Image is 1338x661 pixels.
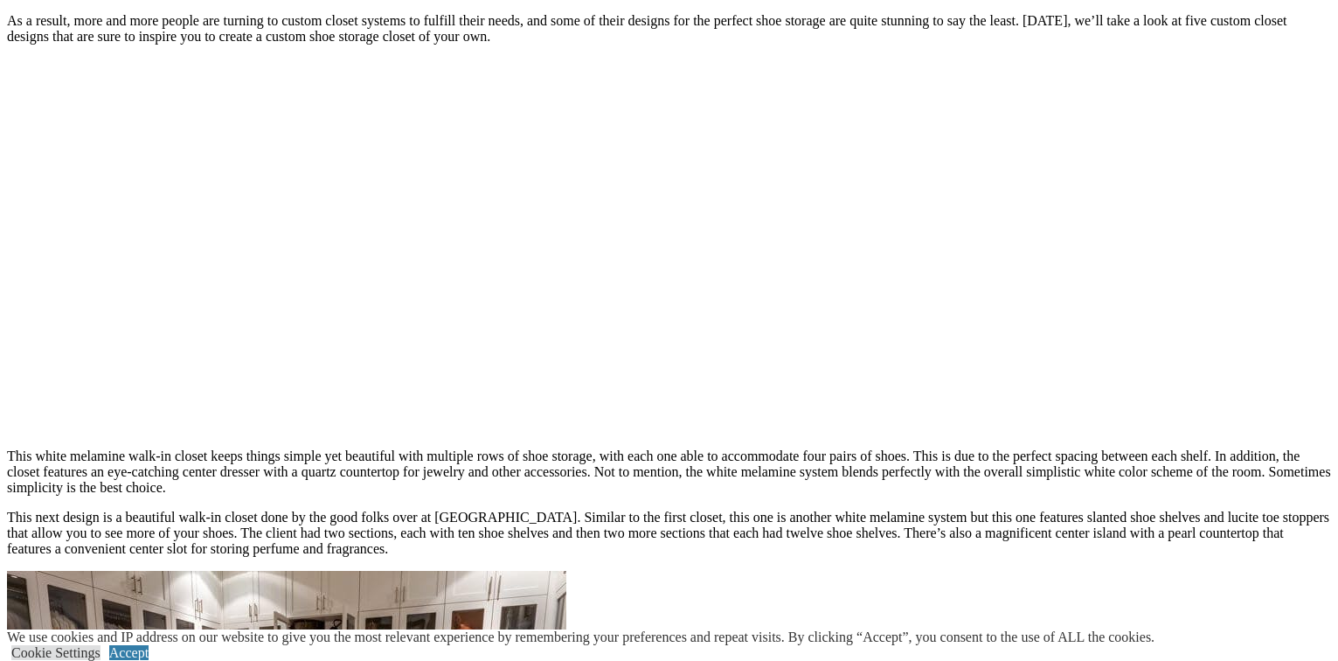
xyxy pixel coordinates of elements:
[7,630,1154,645] div: We use cookies and IP address on our website to give you the most relevant experience by remember...
[7,510,1331,557] p: This next design is a beautiful walk-in closet done by the good folks over at [GEOGRAPHIC_DATA]. ...
[7,449,1331,496] p: This white melamine walk-in closet keeps things simple yet beautiful with multiple rows of shoe s...
[7,13,1331,45] p: As a result, more and more people are turning to custom closet systems to fulfill their needs, an...
[11,645,101,660] a: Cookie Settings
[7,59,566,431] img: walk-in closet
[109,645,149,660] a: Accept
